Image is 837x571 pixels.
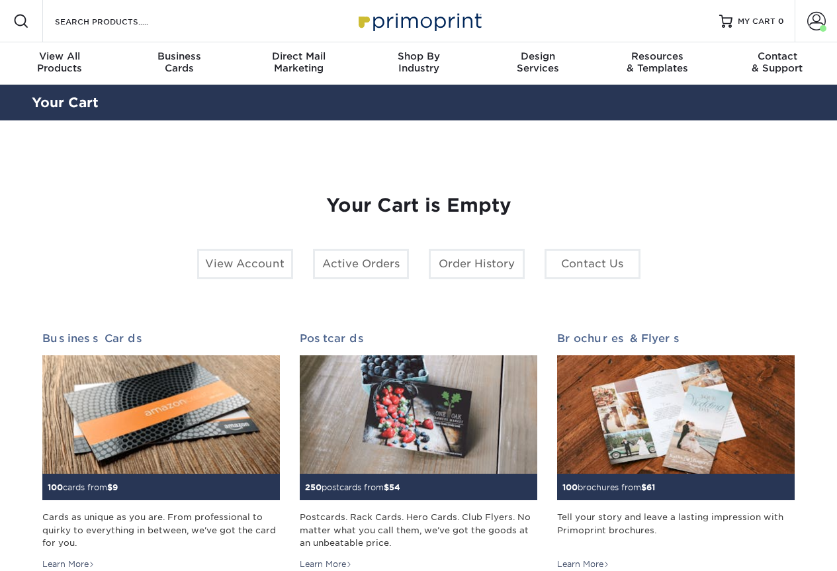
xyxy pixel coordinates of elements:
[300,332,537,570] a: Postcards 250postcards from$54 Postcards. Rack Cards. Hero Cards. Club Flyers. No matter what you...
[598,50,718,62] span: Resources
[545,249,640,279] a: Contact Us
[305,482,322,492] span: 250
[778,17,784,26] span: 0
[478,50,598,74] div: Services
[42,195,795,217] h1: Your Cart is Empty
[42,355,280,474] img: Business Cards
[717,42,837,85] a: Contact& Support
[239,50,359,62] span: Direct Mail
[300,332,537,345] h2: Postcards
[300,558,352,570] div: Learn More
[42,558,95,570] div: Learn More
[48,482,118,492] small: cards from
[478,42,598,85] a: DesignServices
[313,249,409,279] a: Active Orders
[120,50,240,74] div: Cards
[646,482,655,492] span: 61
[359,42,478,85] a: Shop ByIndustry
[300,355,537,474] img: Postcards
[353,7,485,35] img: Primoprint
[557,558,609,570] div: Learn More
[562,482,655,492] small: brochures from
[717,50,837,74] div: & Support
[384,482,389,492] span: $
[42,332,280,345] h2: Business Cards
[641,482,646,492] span: $
[562,482,578,492] span: 100
[54,13,183,29] input: SEARCH PRODUCTS.....
[120,50,240,62] span: Business
[557,332,795,570] a: Brochures & Flyers 100brochures from$61 Tell your story and leave a lasting impression with Primo...
[32,95,99,110] a: Your Cart
[738,16,775,27] span: MY CART
[557,511,795,549] div: Tell your story and leave a lasting impression with Primoprint brochures.
[359,50,478,74] div: Industry
[112,482,118,492] span: 9
[557,332,795,345] h2: Brochures & Flyers
[42,332,280,570] a: Business Cards 100cards from$9 Cards as unique as you are. From professional to quirky to everyth...
[239,42,359,85] a: Direct MailMarketing
[239,50,359,74] div: Marketing
[598,50,718,74] div: & Templates
[197,249,293,279] a: View Account
[478,50,598,62] span: Design
[107,482,112,492] span: $
[359,50,478,62] span: Shop By
[48,482,63,492] span: 100
[300,511,537,549] div: Postcards. Rack Cards. Hero Cards. Club Flyers. No matter what you call them, we've got the goods...
[42,511,280,549] div: Cards as unique as you are. From professional to quirky to everything in between, we've got the c...
[557,355,795,474] img: Brochures & Flyers
[120,42,240,85] a: BusinessCards
[429,249,525,279] a: Order History
[305,482,400,492] small: postcards from
[598,42,718,85] a: Resources& Templates
[717,50,837,62] span: Contact
[389,482,400,492] span: 54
